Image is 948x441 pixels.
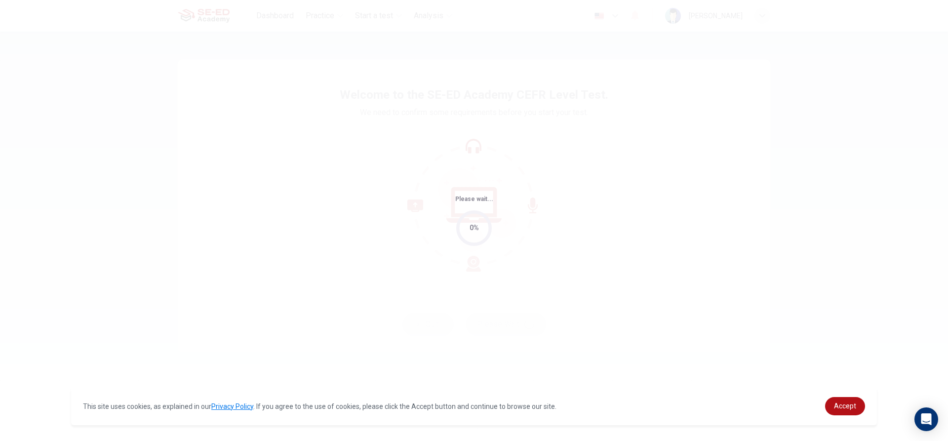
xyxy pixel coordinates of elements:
[825,397,865,415] a: dismiss cookie message
[71,387,877,425] div: cookieconsent
[470,222,479,234] div: 0%
[83,402,556,410] span: This site uses cookies, as explained in our . If you agree to the use of cookies, please click th...
[834,402,856,410] span: Accept
[211,402,253,410] a: Privacy Policy
[914,407,938,431] div: Open Intercom Messenger
[455,196,493,202] span: Please wait...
